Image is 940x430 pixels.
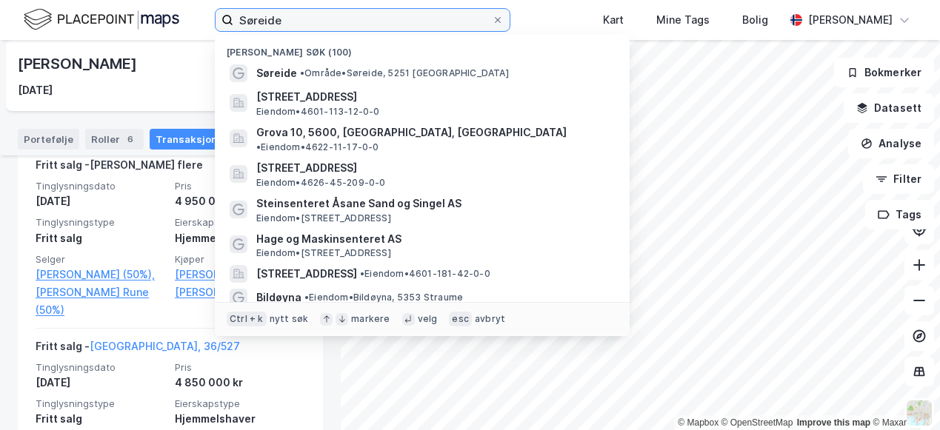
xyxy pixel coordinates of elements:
div: Fritt salg - [PERSON_NAME] flere [36,156,203,180]
span: Bildøyna [256,289,301,306]
span: • [304,292,309,303]
span: Eierskapstype [175,216,305,229]
div: Fritt salg [36,410,166,428]
div: Ctrl + k [227,312,267,327]
span: Eiendom • Bildøyna, 5353 Straume [304,292,463,303]
div: [DATE] [36,374,166,392]
div: esc [449,312,472,327]
span: Eiendom • 4601-113-12-0-0 [256,106,380,118]
div: velg [418,314,438,326]
span: [STREET_ADDRESS] [256,159,612,177]
a: OpenStreetMap [721,417,793,428]
div: Kontrollprogram for chat [866,359,940,430]
div: avbryt [475,314,505,326]
a: Mapbox [678,417,719,428]
span: Tinglysningstype [36,216,166,229]
div: markere [351,314,390,326]
div: Transaksjoner [150,129,251,150]
a: [PERSON_NAME] (50%), [175,266,305,283]
span: Søreide [256,64,297,82]
input: Søk på adresse, matrikkel, gårdeiere, leietakere eller personer [233,9,492,31]
a: [PERSON_NAME] Rune (50%) [36,283,166,319]
a: [GEOGRAPHIC_DATA], 36/527 [90,340,240,352]
span: • [256,141,261,152]
div: 6 [123,132,138,147]
span: Kjøper [175,253,305,266]
span: Grova 10, 5600, [GEOGRAPHIC_DATA], [GEOGRAPHIC_DATA] [256,124,567,141]
span: Tinglysningsdato [36,180,166,192]
div: Fritt salg [36,229,166,247]
img: logo.f888ab2527a4732fd821a326f86c7f29.svg [24,7,179,33]
button: Datasett [844,93,934,123]
div: 4 950 000 kr [175,192,305,210]
div: [PERSON_NAME] søk (100) [215,35,630,61]
span: Område • Søreide, 5251 [GEOGRAPHIC_DATA] [300,67,509,79]
div: Bolig [742,11,768,29]
a: [PERSON_NAME] (50%) [175,283,305,301]
a: [PERSON_NAME] (50%), [36,266,166,283]
div: [DATE] [36,192,166,210]
div: Hjemmelshaver [175,229,305,247]
div: [PERSON_NAME] [808,11,893,29]
span: • [360,268,364,279]
div: Mine Tags [656,11,710,29]
span: • [300,67,304,78]
div: [DATE] [18,81,53,99]
span: Eierskapstype [175,397,305,410]
span: [STREET_ADDRESS] [256,265,357,283]
iframe: Chat Widget [866,359,940,430]
span: [STREET_ADDRESS] [256,88,612,106]
span: Hage og Maskinsenteret AS [256,230,612,248]
span: Selger [36,253,166,266]
span: Eiendom • [STREET_ADDRESS] [256,212,391,224]
div: nytt søk [270,314,309,326]
div: Roller [85,129,144,150]
span: Eiendom • 4622-11-17-0-0 [256,141,379,153]
span: Steinsenteret Åsane Sand og Singel AS [256,195,612,212]
div: [PERSON_NAME] [18,52,139,75]
span: Pris [175,180,305,192]
div: Portefølje [18,129,79,150]
span: Eiendom • 4626-45-209-0-0 [256,177,386,189]
div: Fritt salg - [36,337,240,361]
span: Pris [175,361,305,374]
button: Bokmerker [834,58,934,87]
button: Tags [865,200,934,229]
span: Eiendom • 4601-181-42-0-0 [360,268,490,280]
button: Filter [863,164,934,194]
button: Analyse [848,129,934,158]
span: Tinglysningsdato [36,361,166,374]
div: Kart [603,11,624,29]
span: Tinglysningstype [36,397,166,410]
div: Hjemmelshaver [175,410,305,428]
a: Improve this map [797,417,870,428]
span: Eiendom • [STREET_ADDRESS] [256,247,391,259]
div: 4 850 000 kr [175,374,305,392]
